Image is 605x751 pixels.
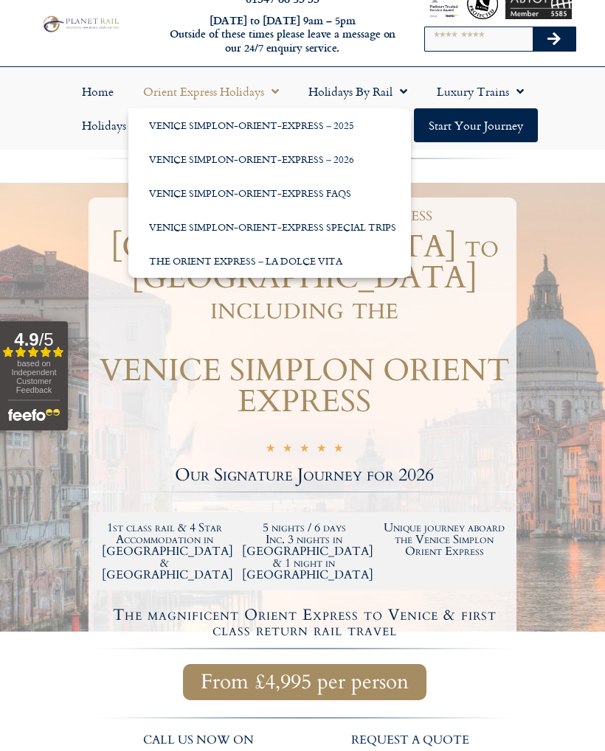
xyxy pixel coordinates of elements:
a: Luxury Trains [422,74,539,108]
a: Venice Simplon-Orient-Express – 2026 [128,142,411,176]
a: Start your Journey [414,108,538,142]
a: Venice Simplon-Orient-Express Special Trips [128,210,411,244]
button: Search [533,27,575,51]
h2: Unique journey aboard the Venice Simplon Orient Express [381,522,507,557]
ul: Orient Express Holidays [128,108,411,278]
h2: Our Signature Journey for 2026 [92,467,516,484]
i: ☆ [266,443,275,457]
a: Venice Simplon-Orient-Express – 2025 [128,108,411,142]
a: The Orient Express – La Dolce Vita [128,244,411,278]
h2: 1st class rail & 4 Star Accommodation in [GEOGRAPHIC_DATA] & [GEOGRAPHIC_DATA] [102,522,227,581]
h1: Venice Simplon Orient Express [100,205,509,224]
img: Planet Rail Train Holidays Logo [40,14,121,34]
p: call us now on [100,731,297,750]
h2: 5 nights / 6 days Inc. 3 nights in [GEOGRAPHIC_DATA] & 1 night in [GEOGRAPHIC_DATA] [242,522,367,581]
h4: The magnificent Orient Express to Venice & first class return rail travel [94,607,514,638]
i: ☆ [333,443,343,457]
a: From £4,995 per person [183,664,426,700]
a: Venice Simplon-Orient-Express FAQs [128,176,411,210]
a: Orient Express Holidays [128,74,294,108]
div: 5/5 [266,441,343,457]
a: Holidays by Rail [294,74,422,108]
i: ☆ [283,443,292,457]
a: Holidays by Region [67,108,212,142]
a: Home [67,74,128,108]
p: request a quote [312,731,510,750]
i: ☆ [317,443,326,457]
nav: Menu [7,74,598,142]
h1: [GEOGRAPHIC_DATA] to [GEOGRAPHIC_DATA] including the VENICE SIMPLON ORIENT EXPRESS [92,231,516,417]
h6: [DATE] to [DATE] 9am – 5pm Outside of these times please leave a message on our 24/7 enquiry serv... [165,14,400,55]
i: ☆ [300,443,309,457]
span: From £4,995 per person [201,673,409,691]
